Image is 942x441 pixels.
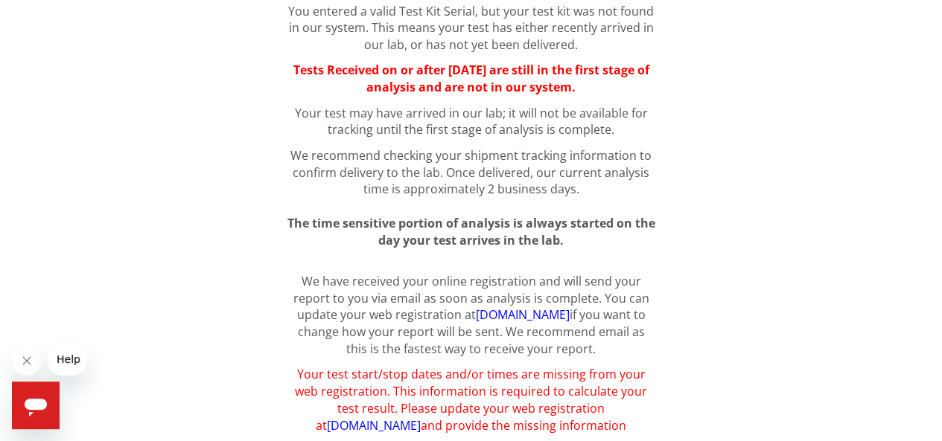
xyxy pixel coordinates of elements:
[476,306,570,323] a: [DOMAIN_NAME]
[287,105,655,139] p: Your test may have arrived in our lab; it will not be available for tracking until the first stag...
[290,147,652,181] span: We recommend checking your shipment tracking information to confirm delivery to the lab.
[363,164,650,198] span: Once delivered, our current analysis time is approximately 2 business days.
[287,366,655,434] p: Your test start/stop dates and/or times are missing from your web registration. This information ...
[48,343,87,376] iframe: Message from company
[12,346,42,376] iframe: Close message
[287,3,655,54] p: You entered a valid Test Kit Serial, but your test kit was not found in our system. This means yo...
[12,382,60,429] iframe: Button to launch messaging window
[287,273,655,358] p: We have received your online registration and will send your report to you via email as soon as a...
[327,417,421,434] a: [DOMAIN_NAME]
[293,62,649,95] span: Tests Received on or after [DATE] are still in the first stage of analysis and are not in our sys...
[287,215,655,248] span: The time sensitive portion of analysis is always started on the day your test arrives in the lab.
